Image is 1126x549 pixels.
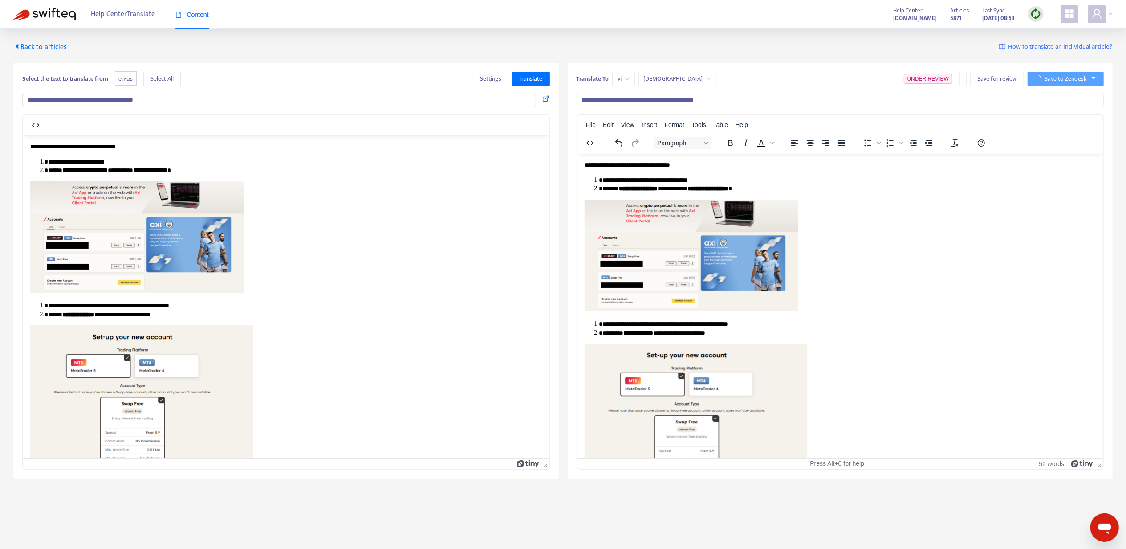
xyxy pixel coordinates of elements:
[999,43,1006,50] img: image-link
[970,72,1024,86] button: Save for review
[999,42,1113,52] a: How to translate an individual article?
[644,72,711,86] span: Vietnamese
[7,46,221,157] img: 49379134563225
[1045,74,1087,84] span: Save to Zendesk
[480,74,501,84] span: Settings
[621,121,634,128] span: View
[519,74,543,84] span: Translate
[7,7,519,367] body: Rich Text Area. Press ALT-0 for help.
[13,43,20,50] span: caret-left
[960,75,966,81] span: more
[834,137,849,149] button: Justify
[982,6,1005,16] span: Last Sync
[23,135,549,458] iframe: Rich Text Area
[150,74,174,84] span: Select All
[618,72,630,86] span: vi
[517,460,539,467] a: Powered by Tiny
[603,121,614,128] span: Edit
[1039,460,1064,467] button: 52 words
[803,137,818,149] button: Align center
[540,459,549,469] div: Press the Up and Down arrow keys to resize the editor.
[1092,8,1102,19] span: user
[752,460,923,467] div: Press Alt+0 for help
[691,121,706,128] span: Tools
[1034,74,1042,82] span: loading
[950,13,961,23] strong: 5871
[907,76,949,82] span: UNDER REVIEW
[512,72,550,86] button: Translate
[642,121,657,128] span: Insert
[893,13,937,23] a: [DOMAIN_NAME]
[1030,8,1041,20] img: sync.dc5367851b00ba804db3.png
[906,137,921,149] button: Decrease indent
[1071,460,1093,467] a: Powered by Tiny
[754,137,776,149] div: Text color Black
[787,137,802,149] button: Align left
[91,6,155,23] span: Help Center Translate
[115,71,137,86] span: en-us
[665,121,684,128] span: Format
[947,137,963,149] button: Clear formatting
[921,137,936,149] button: Increase indent
[175,12,182,18] span: book
[1008,42,1113,52] span: How to translate an individual article?
[612,137,627,149] button: Undo
[577,154,1103,458] iframe: Rich Text Area
[723,137,738,149] button: Bold
[1090,75,1097,81] span: caret-down
[1028,72,1104,86] button: Save to Zendeskcaret-down
[713,121,728,128] span: Table
[657,139,701,147] span: Paragraph
[22,74,108,84] b: Select the text to translate from
[735,121,748,128] span: Help
[1090,513,1119,542] iframe: Button to launch messaging window
[818,137,833,149] button: Align right
[175,11,209,18] span: Content
[627,137,642,149] button: Redo
[13,41,67,53] span: Back to articles
[1064,8,1075,19] span: appstore
[982,13,1015,23] strong: [DATE] 08:53
[143,72,181,86] button: Select All
[586,121,596,128] span: File
[577,74,609,84] b: Translate To
[1093,459,1103,469] div: Press the Up and Down arrow keys to resize the editor.
[654,137,711,149] button: Block Paragraph
[738,137,753,149] button: Italic
[977,74,1017,84] span: Save for review
[13,8,76,20] img: Swifteq
[860,137,882,149] div: Bullet list
[883,137,905,149] div: Numbered list
[893,6,923,16] span: Help Center
[959,72,967,86] button: more
[473,72,508,86] button: Settings
[974,137,989,149] button: Help
[950,6,969,16] span: Articles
